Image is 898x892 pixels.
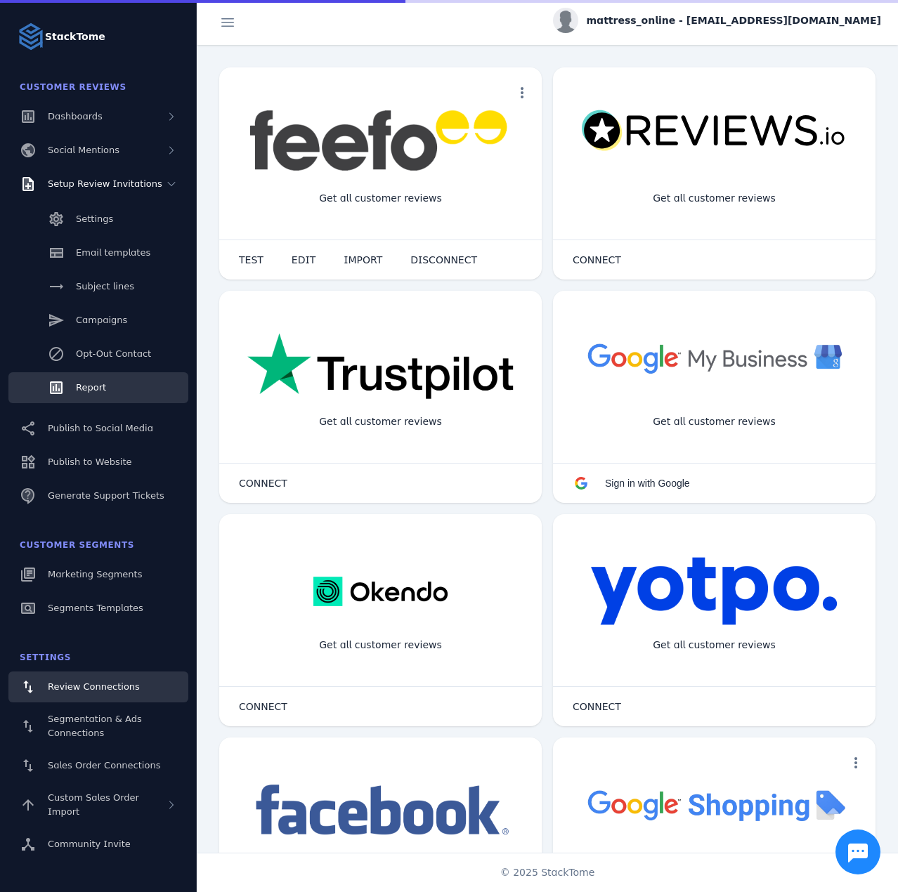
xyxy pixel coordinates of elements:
[225,469,301,497] button: CONNECT
[631,850,797,887] div: Import Products from Google
[8,237,188,268] a: Email templates
[45,29,105,44] strong: StackTome
[48,714,142,738] span: Segmentation & Ads Connections
[8,305,188,336] a: Campaigns
[8,593,188,624] a: Segments Templates
[308,403,453,440] div: Get all customer reviews
[225,246,278,274] button: TEST
[590,556,838,627] img: yotpo.png
[247,333,514,402] img: trustpilot.png
[17,22,45,51] img: Logo image
[247,780,514,842] img: facebook.png
[581,780,847,829] img: googleshopping.png
[247,110,514,171] img: feefo.png
[48,178,162,189] span: Setup Review Invitations
[8,671,188,702] a: Review Connections
[8,413,188,444] a: Publish to Social Media
[559,469,704,497] button: Sign in with Google
[581,110,847,152] img: reviewsio.svg
[20,540,134,550] span: Customer Segments
[581,333,847,383] img: googlebusiness.png
[8,271,188,302] a: Subject lines
[8,204,188,235] a: Settings
[76,315,127,325] span: Campaigns
[8,705,188,747] a: Segmentation & Ads Connections
[396,246,491,274] button: DISCONNECT
[410,255,477,265] span: DISCONNECT
[8,447,188,478] a: Publish to Website
[500,865,595,880] span: © 2025 StackTome
[8,750,188,781] a: Sales Order Connections
[20,652,71,662] span: Settings
[76,382,106,393] span: Report
[48,569,142,579] span: Marketing Segments
[330,246,396,274] button: IMPORT
[225,693,301,721] button: CONNECT
[292,255,315,265] span: EDIT
[20,82,126,92] span: Customer Reviews
[642,627,787,664] div: Get all customer reviews
[76,214,113,224] span: Settings
[559,246,635,274] button: CONNECT
[553,8,578,33] img: profile.jpg
[48,760,160,770] span: Sales Order Connections
[239,478,287,488] span: CONNECT
[8,480,188,511] a: Generate Support Tickets
[48,839,131,849] span: Community Invite
[278,246,330,274] button: EDIT
[508,79,536,107] button: more
[8,339,188,369] a: Opt-Out Contact
[642,403,787,440] div: Get all customer reviews
[48,457,131,467] span: Publish to Website
[48,111,103,122] span: Dashboards
[344,255,382,265] span: IMPORT
[642,180,787,217] div: Get all customer reviews
[8,559,188,590] a: Marketing Segments
[48,681,140,692] span: Review Connections
[48,145,119,155] span: Social Mentions
[573,702,621,711] span: CONNECT
[553,8,881,33] button: mattress_online - [EMAIL_ADDRESS][DOMAIN_NAME]
[308,180,453,217] div: Get all customer reviews
[239,702,287,711] span: CONNECT
[605,478,690,489] span: Sign in with Google
[842,749,870,777] button: more
[239,255,263,265] span: TEST
[76,348,151,359] span: Opt-Out Contact
[8,829,188,860] a: Community Invite
[559,693,635,721] button: CONNECT
[587,13,881,28] span: mattress_online - [EMAIL_ADDRESS][DOMAIN_NAME]
[308,627,453,664] div: Get all customer reviews
[76,281,134,291] span: Subject lines
[48,490,164,501] span: Generate Support Tickets
[48,603,143,613] span: Segments Templates
[8,372,188,403] a: Report
[313,556,448,627] img: okendo.webp
[48,423,153,433] span: Publish to Social Media
[76,247,150,258] span: Email templates
[573,255,621,265] span: CONNECT
[48,792,139,817] span: Custom Sales Order Import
